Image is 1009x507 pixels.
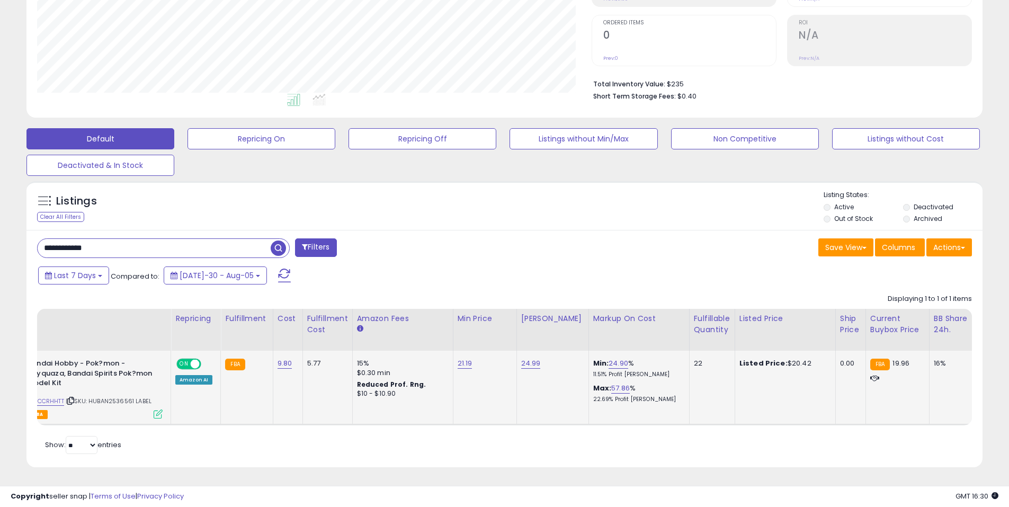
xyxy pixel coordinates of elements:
[510,128,657,149] button: Listings without Min/Max
[28,359,156,391] b: Bandai Hobby - Pok?mon - Rayquaza, Bandai Spirits Pok?mon Model Kit
[25,397,64,406] a: B08CCRHHTT
[934,359,969,368] div: 16%
[799,20,971,26] span: ROI
[603,20,776,26] span: Ordered Items
[834,214,873,223] label: Out of Stock
[892,358,909,368] span: 19.96
[11,492,184,502] div: seller snap | |
[357,359,445,368] div: 15%
[611,383,630,394] a: 57.86
[278,313,298,324] div: Cost
[882,242,915,253] span: Columns
[56,194,97,209] h5: Listings
[914,202,953,211] label: Deactivated
[349,128,496,149] button: Repricing Off
[603,55,618,61] small: Prev: 0
[278,358,292,369] a: 9.80
[38,266,109,284] button: Last 7 Days
[357,368,445,378] div: $0.30 min
[307,359,344,368] div: 5.77
[593,359,681,378] div: %
[45,440,121,450] span: Show: entries
[694,313,730,335] div: Fulfillable Quantity
[26,128,174,149] button: Default
[588,309,689,351] th: The percentage added to the cost of goods (COGS) that forms the calculator for Min & Max prices.
[834,202,854,211] label: Active
[671,128,819,149] button: Non Competitive
[11,491,49,501] strong: Copyright
[177,360,191,369] span: ON
[187,128,335,149] button: Repricing On
[956,491,998,501] span: 2025-08-14 16:30 GMT
[91,491,136,501] a: Terms of Use
[307,313,348,335] div: Fulfillment Cost
[521,358,541,369] a: 24.99
[458,358,472,369] a: 21.19
[694,359,727,368] div: 22
[225,313,268,324] div: Fulfillment
[818,238,873,256] button: Save View
[458,313,512,324] div: Min Price
[840,359,858,368] div: 0.00
[870,313,925,335] div: Current Buybox Price
[180,270,254,281] span: [DATE]-30 - Aug-05
[593,92,676,101] b: Short Term Storage Fees:
[175,313,216,324] div: Repricing
[593,384,681,403] div: %
[30,410,48,419] span: FBA
[593,383,612,393] b: Max:
[914,214,942,223] label: Archived
[357,380,426,389] b: Reduced Prof. Rng.
[739,358,788,368] b: Listed Price:
[739,359,827,368] div: $20.42
[200,360,217,369] span: OFF
[593,371,681,378] p: 11.51% Profit [PERSON_NAME]
[26,155,174,176] button: Deactivated & In Stock
[593,77,964,90] li: $235
[609,358,628,369] a: 24.90
[66,397,151,405] span: | SKU: HUBAN2536561 LABEL
[357,324,363,334] small: Amazon Fees.
[357,389,445,398] div: $10 - $10.90
[295,238,336,257] button: Filters
[840,313,861,335] div: Ship Price
[593,396,681,403] p: 22.69% Profit [PERSON_NAME]
[934,313,972,335] div: BB Share 24h.
[870,359,890,370] small: FBA
[799,55,819,61] small: Prev: N/A
[799,29,971,43] h2: N/A
[875,238,925,256] button: Columns
[54,270,96,281] span: Last 7 Days
[888,294,972,304] div: Displaying 1 to 1 of 1 items
[677,91,697,101] span: $0.40
[593,358,609,368] b: Min:
[593,313,685,324] div: Markup on Cost
[739,313,831,324] div: Listed Price
[593,79,665,88] b: Total Inventory Value:
[1,313,166,324] div: Title
[832,128,980,149] button: Listings without Cost
[111,271,159,281] span: Compared to:
[926,238,972,256] button: Actions
[824,190,983,200] p: Listing States:
[521,313,584,324] div: [PERSON_NAME]
[357,313,449,324] div: Amazon Fees
[137,491,184,501] a: Privacy Policy
[37,212,84,222] div: Clear All Filters
[603,29,776,43] h2: 0
[225,359,245,370] small: FBA
[175,375,212,385] div: Amazon AI
[164,266,267,284] button: [DATE]-30 - Aug-05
